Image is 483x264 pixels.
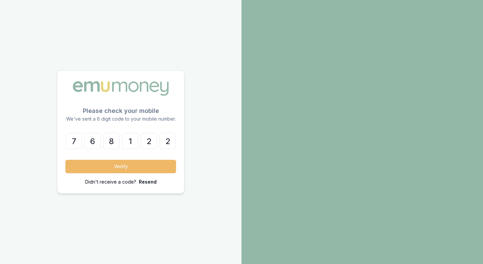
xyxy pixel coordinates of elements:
[65,106,176,116] p: Please check your mobile
[85,179,136,185] p: Didn't receive a code?
[65,116,176,122] p: We've sent a 6 digit code to your mobile number.
[139,179,157,185] p: Resend
[65,160,176,173] button: Verify
[70,79,171,98] img: Emu Money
